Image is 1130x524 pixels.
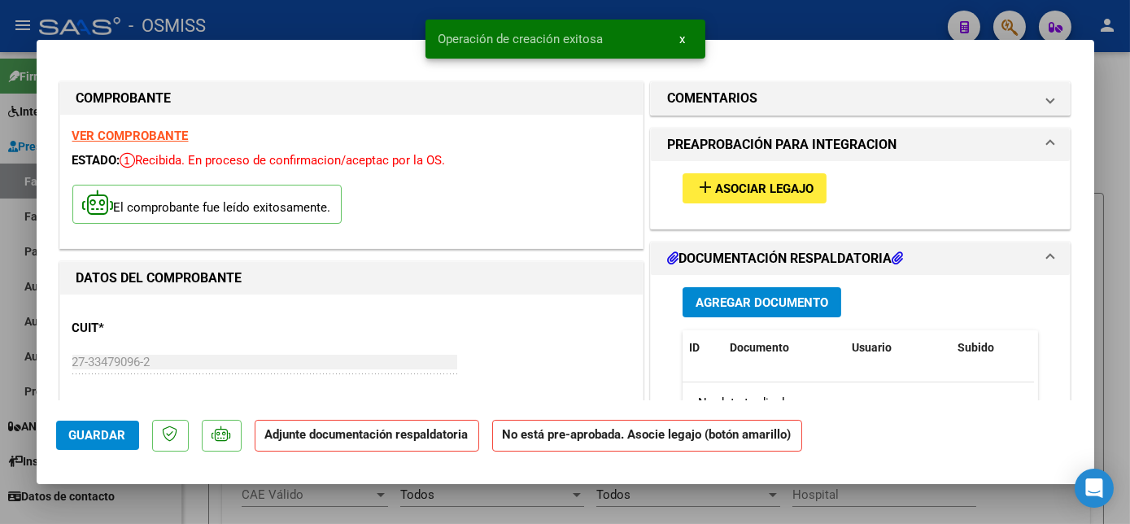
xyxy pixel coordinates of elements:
[667,135,897,155] h1: PREAPROBACIÓN PARA INTEGRACION
[69,428,126,443] span: Guardar
[1032,330,1114,365] datatable-header-cell: Acción
[76,270,242,286] strong: DATOS DEL COMPROBANTE
[696,295,828,310] span: Agregar Documento
[730,341,789,354] span: Documento
[72,153,120,168] span: ESTADO:
[951,330,1032,365] datatable-header-cell: Subido
[651,129,1071,161] mat-expansion-panel-header: PREAPROBACIÓN PARA INTEGRACION
[1075,469,1114,508] div: Open Intercom Messenger
[680,32,686,46] span: x
[715,181,814,196] span: Asociar Legajo
[845,330,951,365] datatable-header-cell: Usuario
[689,341,700,354] span: ID
[651,82,1071,115] mat-expansion-panel-header: COMENTARIOS
[667,249,903,269] h1: DOCUMENTACIÓN RESPALDATORIA
[120,153,446,168] span: Recibida. En proceso de confirmacion/aceptac por la OS.
[72,185,342,225] p: El comprobante fue leído exitosamente.
[852,341,892,354] span: Usuario
[683,173,827,203] button: Asociar Legajo
[683,382,1034,423] div: No data to display
[683,330,723,365] datatable-header-cell: ID
[438,31,604,47] span: Operación de creación exitosa
[56,421,139,450] button: Guardar
[265,427,469,442] strong: Adjunte documentación respaldatoria
[723,330,845,365] datatable-header-cell: Documento
[667,89,757,108] h1: COMENTARIOS
[958,341,994,354] span: Subido
[667,24,699,54] button: x
[492,420,802,452] strong: No está pre-aprobada. Asocie legajo (botón amarillo)
[651,161,1071,229] div: PREAPROBACIÓN PARA INTEGRACION
[683,287,841,317] button: Agregar Documento
[72,319,240,338] p: CUIT
[76,90,172,106] strong: COMPROBANTE
[651,242,1071,275] mat-expansion-panel-header: DOCUMENTACIÓN RESPALDATORIA
[72,129,189,143] a: VER COMPROBANTE
[696,177,715,197] mat-icon: add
